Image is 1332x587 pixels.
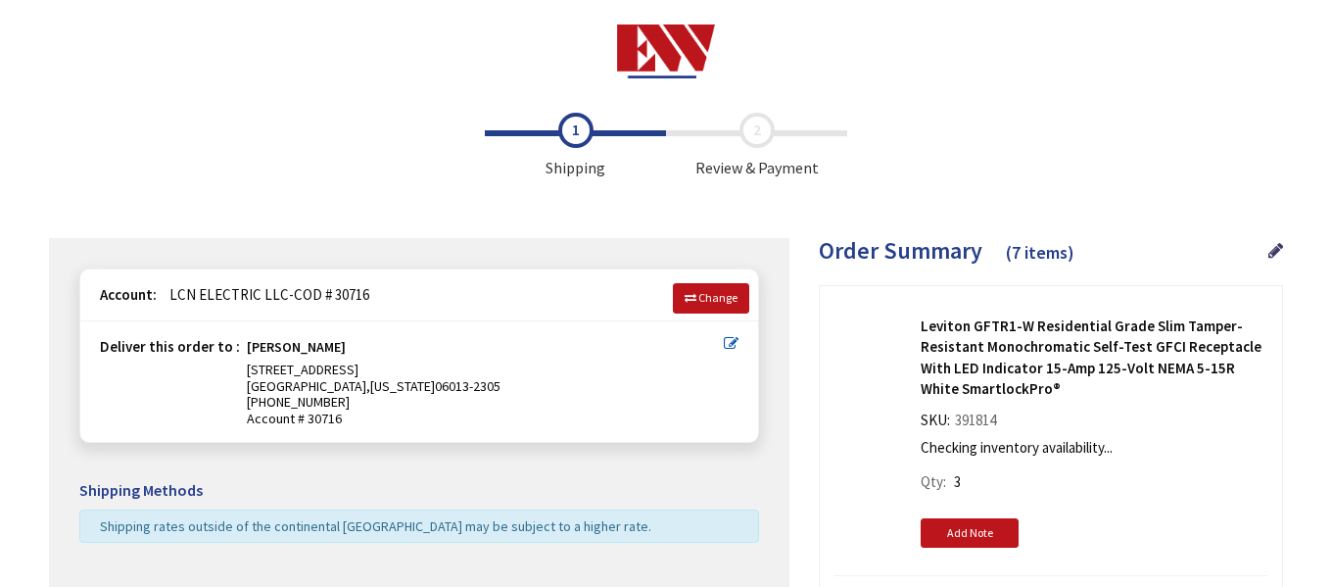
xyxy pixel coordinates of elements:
[921,437,1258,458] p: Checking inventory availability...
[921,316,1267,400] strong: Leviton GFTR1-W Residential Grade Slim Tamper-Resistant Monochromatic Self-Test GFCI Receptacle W...
[666,113,847,179] span: Review & Payment
[79,482,759,500] h5: Shipping Methods
[1006,241,1074,264] span: (7 items)
[698,290,737,305] span: Change
[100,285,157,304] strong: Account:
[673,283,749,313] a: Change
[370,377,435,395] span: [US_STATE]
[435,377,500,395] span: 06013-2305
[247,339,346,362] strong: [PERSON_NAME]
[950,411,1001,429] span: 391814
[819,235,982,266] span: Order Summary
[485,113,666,179] span: Shipping
[921,472,943,491] span: Qty
[247,361,358,378] span: [STREET_ADDRESS]
[247,377,370,395] span: [GEOGRAPHIC_DATA],
[247,411,724,427] span: Account # 30716
[954,472,961,491] span: 3
[100,337,240,356] strong: Deliver this order to :
[617,24,716,78] img: Electrical Wholesalers, Inc.
[921,410,1001,437] div: SKU:
[160,285,369,304] span: LCN ELECTRIC LLC-COD # 30716
[247,393,350,411] span: [PHONE_NUMBER]
[100,517,651,535] span: Shipping rates outside of the continental [GEOGRAPHIC_DATA] may be subject to a higher rate.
